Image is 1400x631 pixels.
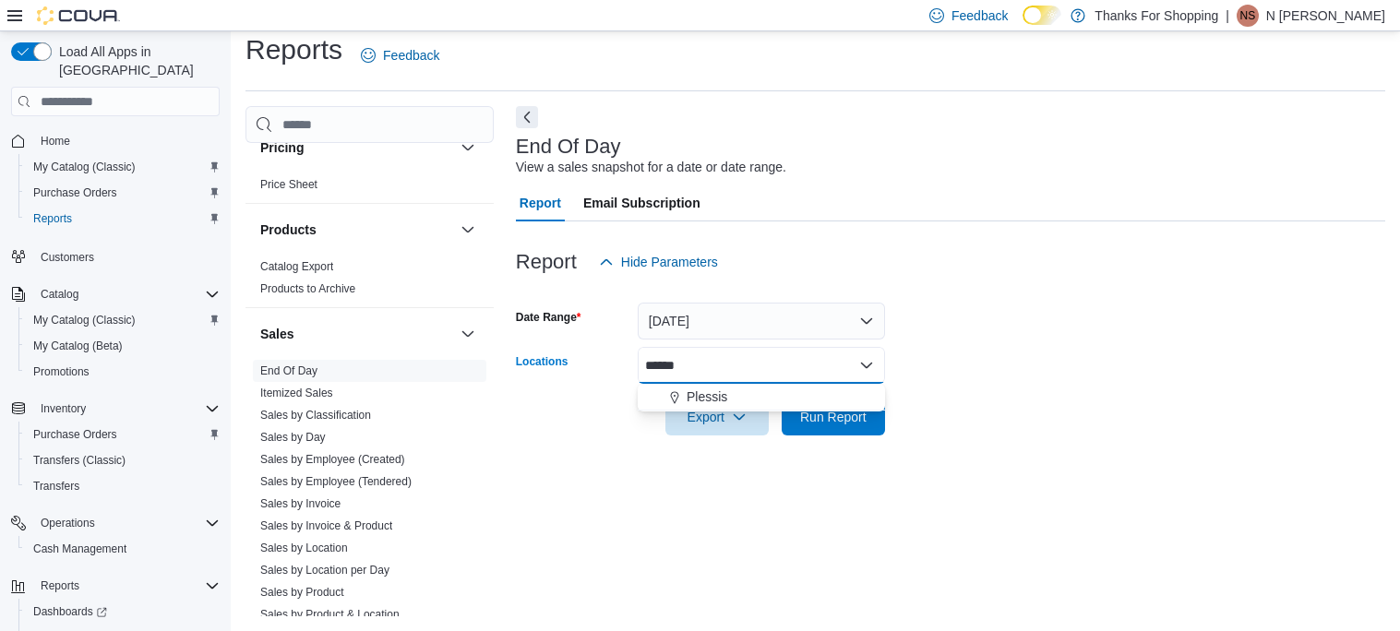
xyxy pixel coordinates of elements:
[260,541,348,555] span: Sales by Location
[260,387,333,399] a: Itemized Sales
[260,474,412,489] span: Sales by Employee (Tendered)
[260,608,400,621] a: Sales by Product & Location
[33,604,107,619] span: Dashboards
[33,339,123,353] span: My Catalog (Beta)
[33,185,117,200] span: Purchase Orders
[516,158,786,177] div: View a sales snapshot for a date or date range.
[37,6,120,25] img: Cova
[1240,5,1256,27] span: NS
[782,399,885,435] button: Run Report
[4,396,227,422] button: Inventory
[951,6,1008,25] span: Feedback
[41,401,86,416] span: Inventory
[260,178,317,191] a: Price Sheet
[516,251,577,273] h3: Report
[26,475,87,497] a: Transfers
[621,253,718,271] span: Hide Parameters
[52,42,220,79] span: Load All Apps in [GEOGRAPHIC_DATA]
[516,310,581,325] label: Date Range
[583,185,700,221] span: Email Subscription
[26,538,220,560] span: Cash Management
[18,359,227,385] button: Promotions
[33,130,78,152] a: Home
[260,364,317,377] a: End Of Day
[260,518,392,533] span: Sales by Invoice & Product
[516,136,621,158] h3: End Of Day
[260,386,333,400] span: Itemized Sales
[33,398,220,420] span: Inventory
[41,578,79,593] span: Reports
[18,422,227,447] button: Purchase Orders
[260,607,400,622] span: Sales by Product & Location
[18,206,227,232] button: Reports
[260,497,341,510] a: Sales by Invoice
[592,244,725,280] button: Hide Parameters
[676,399,758,435] span: Export
[457,219,479,241] button: Products
[26,538,134,560] a: Cash Management
[26,361,97,383] a: Promotions
[18,307,227,333] button: My Catalog (Classic)
[638,384,885,411] button: Plessis
[26,208,220,230] span: Reports
[33,129,220,152] span: Home
[687,387,727,406] span: Plessis
[260,563,389,577] span: Sales by Location per Day
[516,106,538,128] button: Next
[33,479,79,494] span: Transfers
[245,173,494,203] div: Pricing
[260,542,348,554] a: Sales by Location
[260,564,389,577] a: Sales by Location per Day
[260,430,326,445] span: Sales by Day
[260,259,333,274] span: Catalog Export
[260,408,371,423] span: Sales by Classification
[26,601,220,623] span: Dashboards
[26,156,220,178] span: My Catalog (Classic)
[457,323,479,345] button: Sales
[18,180,227,206] button: Purchase Orders
[18,536,227,562] button: Cash Management
[33,427,117,442] span: Purchase Orders
[26,361,220,383] span: Promotions
[18,447,227,473] button: Transfers (Classic)
[353,37,447,74] a: Feedback
[260,453,405,466] a: Sales by Employee (Created)
[33,575,87,597] button: Reports
[260,475,412,488] a: Sales by Employee (Tendered)
[4,281,227,307] button: Catalog
[260,220,453,239] button: Products
[26,182,220,204] span: Purchase Orders
[33,313,136,327] span: My Catalog (Classic)
[33,246,102,268] a: Customers
[1023,6,1061,25] input: Dark Mode
[33,575,220,597] span: Reports
[33,160,136,174] span: My Catalog (Classic)
[260,452,405,467] span: Sales by Employee (Created)
[26,335,220,357] span: My Catalog (Beta)
[26,182,125,204] a: Purchase Orders
[260,220,317,239] h3: Products
[260,586,344,599] a: Sales by Product
[26,335,130,357] a: My Catalog (Beta)
[4,127,227,154] button: Home
[260,585,344,600] span: Sales by Product
[260,281,355,296] span: Products to Archive
[665,399,769,435] button: Export
[33,211,72,226] span: Reports
[800,408,867,426] span: Run Report
[41,516,95,530] span: Operations
[26,475,220,497] span: Transfers
[26,309,143,331] a: My Catalog (Classic)
[516,354,568,369] label: Locations
[260,363,317,378] span: End Of Day
[26,423,220,446] span: Purchase Orders
[260,260,333,273] a: Catalog Export
[4,243,227,269] button: Customers
[26,423,125,446] a: Purchase Orders
[260,325,453,343] button: Sales
[1023,25,1023,26] span: Dark Mode
[4,510,227,536] button: Operations
[18,333,227,359] button: My Catalog (Beta)
[260,431,326,444] a: Sales by Day
[26,156,143,178] a: My Catalog (Classic)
